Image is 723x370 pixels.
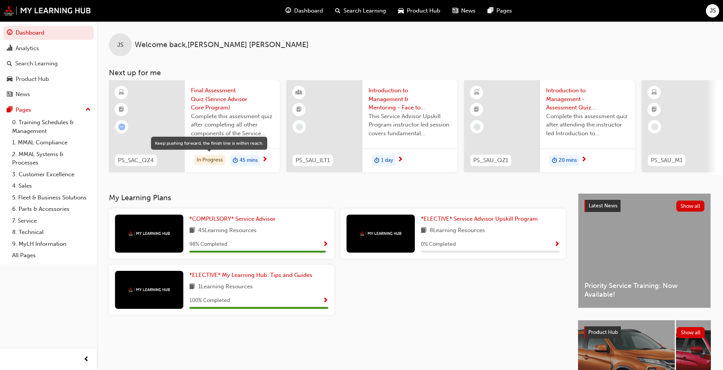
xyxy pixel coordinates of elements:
span: Complete this assessment quiz after completing all other components of the Service Advisor Core P... [191,112,274,138]
span: guage-icon [7,30,13,36]
span: 1 Learning Resources [198,282,253,292]
div: Analytics [16,44,39,53]
button: Show Progress [323,240,328,249]
span: booktick-icon [652,105,657,115]
div: In Progress [194,155,225,165]
a: 8. Technical [9,226,94,238]
span: PS_SAU_ILT1 [296,156,330,165]
span: Show Progress [323,297,328,304]
a: Latest NewsShow all [584,200,704,212]
button: Show Progress [323,296,328,305]
span: learningResourceType_ELEARNING-icon [652,88,657,98]
span: learningResourceType_ELEARNING-icon [119,88,124,98]
span: 100 % Completed [189,296,230,305]
span: *COMPULSORY* Service Advisor [189,215,276,222]
a: Dashboard [3,26,94,40]
span: Pages [496,6,512,15]
div: Search Learning [15,59,58,68]
span: book-icon [189,226,195,236]
span: next-icon [581,157,587,163]
span: booktick-icon [296,105,302,115]
span: booktick-icon [474,105,479,115]
a: 9. MyLH Information [9,238,94,250]
span: Latest News [589,202,617,209]
span: next-icon [262,157,268,163]
a: Latest NewsShow allPriority Service Training: Now Available! [578,193,711,308]
span: duration-icon [374,156,380,166]
a: PS_SAU_QZ1Introduction to Management - Assessment Quiz (Service Advisor Upskill Program)Complete ... [464,80,635,172]
a: *ELECTIVE* My Learning Hub: Tips and Guides [189,271,315,280]
span: Welcome back , [PERSON_NAME] [PERSON_NAME] [135,41,309,49]
span: learningRecordVerb_ATTEMPT-icon [118,123,125,130]
a: PS_SAU_ILT1Introduction to Management & Mentoring - Face to Face Instructor Led Training (Service... [287,80,457,172]
a: Analytics [3,41,94,55]
span: pages-icon [488,6,493,16]
span: JS [710,6,716,15]
div: Keep pushing forward, the finish line is within reach. [155,140,263,147]
span: News [461,6,476,15]
img: mmal [128,287,170,292]
span: 20 mins [559,156,577,165]
span: car-icon [7,76,13,83]
span: 1 day [381,156,393,165]
span: learningResourceType_INSTRUCTOR_LED-icon [296,88,302,98]
a: guage-iconDashboard [279,3,329,19]
span: learningRecordVerb_NONE-icon [296,123,303,130]
span: car-icon [398,6,404,16]
a: News [3,87,94,101]
span: up-icon [85,105,91,115]
span: pages-icon [7,107,13,114]
a: *ELECTIVE* Service Advisor Upskill Program [421,215,541,223]
button: Pages [3,103,94,117]
a: news-iconNews [446,3,482,19]
a: 5. Fleet & Business Solutions [9,192,94,204]
a: 0. Training Schedules & Management [9,117,94,137]
a: 1. MMAL Compliance [9,137,94,149]
span: 98 % Completed [189,240,227,249]
span: book-icon [189,282,195,292]
span: 0 % Completed [421,240,456,249]
span: Product Hub [588,329,618,335]
a: car-iconProduct Hub [392,3,446,19]
a: 6. Parts & Accessories [9,203,94,215]
span: Dashboard [294,6,323,15]
span: news-icon [452,6,458,16]
a: 7. Service [9,215,94,227]
span: *ELECTIVE* My Learning Hub: Tips and Guides [189,272,312,278]
a: 4. Sales [9,180,94,192]
span: Search Learning [343,6,386,15]
a: *COMPULSORY* Service Advisor [189,215,279,223]
a: Search Learning [3,57,94,71]
button: Show all [676,201,705,212]
span: 8 Learning Resources [430,226,485,236]
a: Product HubShow all [584,326,705,338]
span: booktick-icon [119,105,124,115]
span: prev-icon [83,355,89,364]
span: Final Assessment Quiz (Service Advisor Core Program) [191,86,274,112]
img: mmal [360,231,402,236]
a: PS_SAC_QZ4Final Assessment Quiz (Service Advisor Core Program)Complete this assessment quiz after... [109,80,280,172]
h3: My Learning Plans [109,193,566,202]
div: Pages [16,106,31,114]
span: 45 Learning Resources [198,226,257,236]
span: JS [117,41,123,49]
span: learningRecordVerb_NONE-icon [651,123,658,130]
h3: Next up for me [97,68,723,77]
span: Complete this assessment quiz after attending the instructor led Introduction to Management sessi... [546,112,629,138]
span: *ELECTIVE* Service Advisor Upskill Program [421,215,538,222]
span: news-icon [7,91,13,98]
span: PS_SAU_QZ1 [473,156,508,165]
span: Introduction to Management - Assessment Quiz (Service Advisor Upskill Program) [546,86,629,112]
button: DashboardAnalyticsSearch LearningProduct HubNews [3,24,94,103]
a: Product Hub [3,72,94,86]
span: search-icon [7,60,12,67]
button: Show Progress [554,240,560,249]
button: Show all [677,327,705,338]
span: duration-icon [233,156,238,166]
a: pages-iconPages [482,3,518,19]
span: Priority Service Training: Now Available! [584,281,704,299]
span: 45 mins [239,156,258,165]
span: PS_SAC_QZ4 [118,156,154,165]
span: Introduction to Management & Mentoring - Face to Face Instructor Led Training (Service Advisor Up... [369,86,451,112]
